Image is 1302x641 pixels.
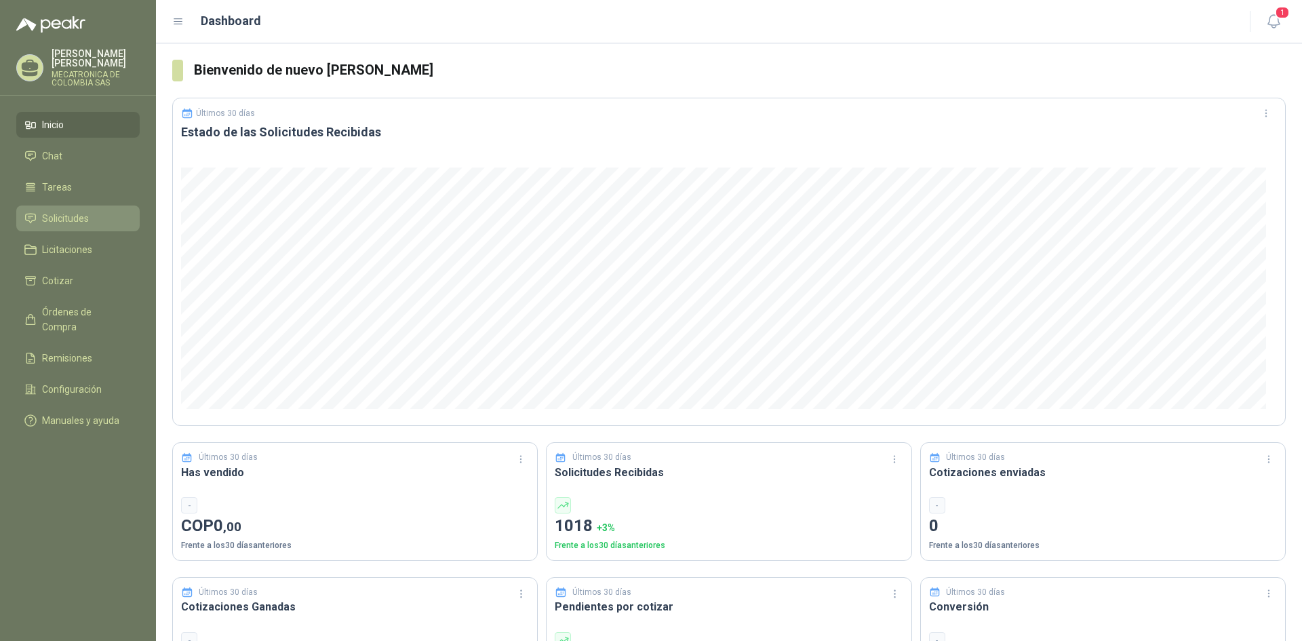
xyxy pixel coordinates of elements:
p: 0 [929,513,1277,539]
p: 1018 [555,513,903,539]
img: Logo peakr [16,16,85,33]
h3: Pendientes por cotizar [555,598,903,615]
p: Últimos 30 días [199,451,258,464]
p: Frente a los 30 días anteriores [929,539,1277,552]
span: 0 [214,516,241,535]
p: Últimos 30 días [946,451,1005,464]
span: Manuales y ayuda [42,413,119,428]
div: - [181,497,197,513]
p: Últimos 30 días [572,586,631,599]
span: Configuración [42,382,102,397]
a: Configuración [16,376,140,402]
span: Licitaciones [42,242,92,257]
a: Tareas [16,174,140,200]
span: Solicitudes [42,211,89,226]
p: [PERSON_NAME] [PERSON_NAME] [52,49,140,68]
p: MECATRONICA DE COLOMBIA SAS [52,71,140,87]
span: Órdenes de Compra [42,305,127,334]
h3: Bienvenido de nuevo [PERSON_NAME] [194,60,1286,81]
span: ,00 [223,519,241,535]
h3: Conversión [929,598,1277,615]
span: Tareas [42,180,72,195]
a: Solicitudes [16,206,140,231]
h3: Has vendido [181,464,529,481]
p: Frente a los 30 días anteriores [181,539,529,552]
h3: Estado de las Solicitudes Recibidas [181,124,1277,140]
a: Inicio [16,112,140,138]
a: Remisiones [16,345,140,371]
a: Manuales y ayuda [16,408,140,433]
p: Últimos 30 días [199,586,258,599]
span: Inicio [42,117,64,132]
p: Últimos 30 días [572,451,631,464]
a: Órdenes de Compra [16,299,140,340]
h3: Solicitudes Recibidas [555,464,903,481]
p: Últimos 30 días [196,109,255,118]
h3: Cotizaciones Ganadas [181,598,529,615]
div: - [929,497,945,513]
p: COP [181,513,529,539]
p: Últimos 30 días [946,586,1005,599]
span: + 3 % [597,522,615,533]
a: Chat [16,143,140,169]
a: Licitaciones [16,237,140,263]
h3: Cotizaciones enviadas [929,464,1277,481]
span: Cotizar [42,273,73,288]
a: Cotizar [16,268,140,294]
span: Chat [42,149,62,163]
span: Remisiones [42,351,92,366]
span: 1 [1275,6,1290,19]
button: 1 [1261,9,1286,34]
h1: Dashboard [201,12,261,31]
p: Frente a los 30 días anteriores [555,539,903,552]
